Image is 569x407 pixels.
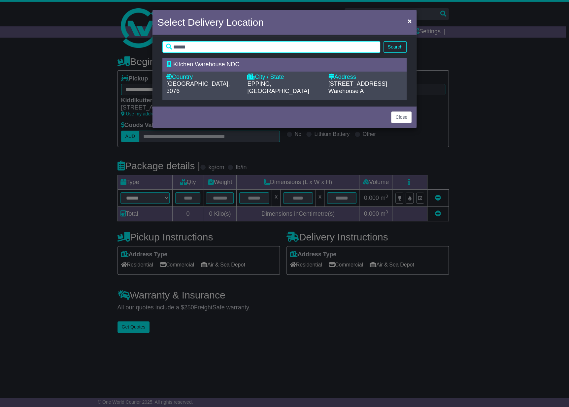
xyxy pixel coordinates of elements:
div: Address [328,74,403,81]
span: × [408,17,412,25]
div: City / State [247,74,321,81]
div: Country [166,74,241,81]
button: Close [391,111,412,123]
button: Close [404,14,415,28]
h4: Select Delivery Location [157,15,264,30]
span: Warehouse A [328,88,364,94]
button: Search [384,41,407,53]
span: [GEOGRAPHIC_DATA], 3076 [166,80,230,94]
span: EPPING, [GEOGRAPHIC_DATA] [247,80,309,94]
span: Kitchen Warehouse NDC [173,61,239,68]
span: [STREET_ADDRESS] [328,80,387,87]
